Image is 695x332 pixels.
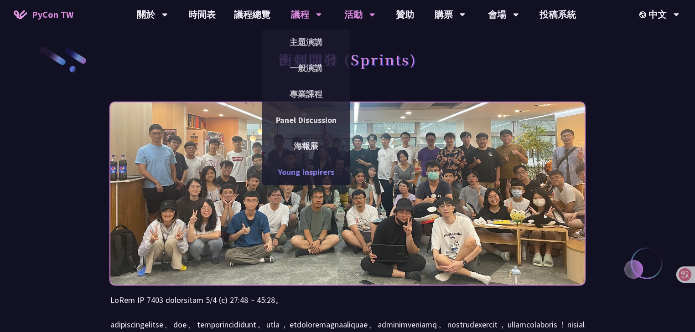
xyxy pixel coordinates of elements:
[262,135,350,157] a: 海報展
[14,10,27,19] img: Home icon of PyCon TW 2025
[262,109,350,131] a: Panel Discussion
[262,57,350,79] a: 一般演講
[32,8,73,21] span: PyCon TW
[262,83,350,105] a: 專業課程
[262,31,350,53] a: 主題演講
[110,78,585,309] img: Photo of PyCon Taiwan Sprints
[639,11,648,18] img: Locale Icon
[5,3,83,26] a: PyCon TW
[262,161,350,183] a: Young Inspirers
